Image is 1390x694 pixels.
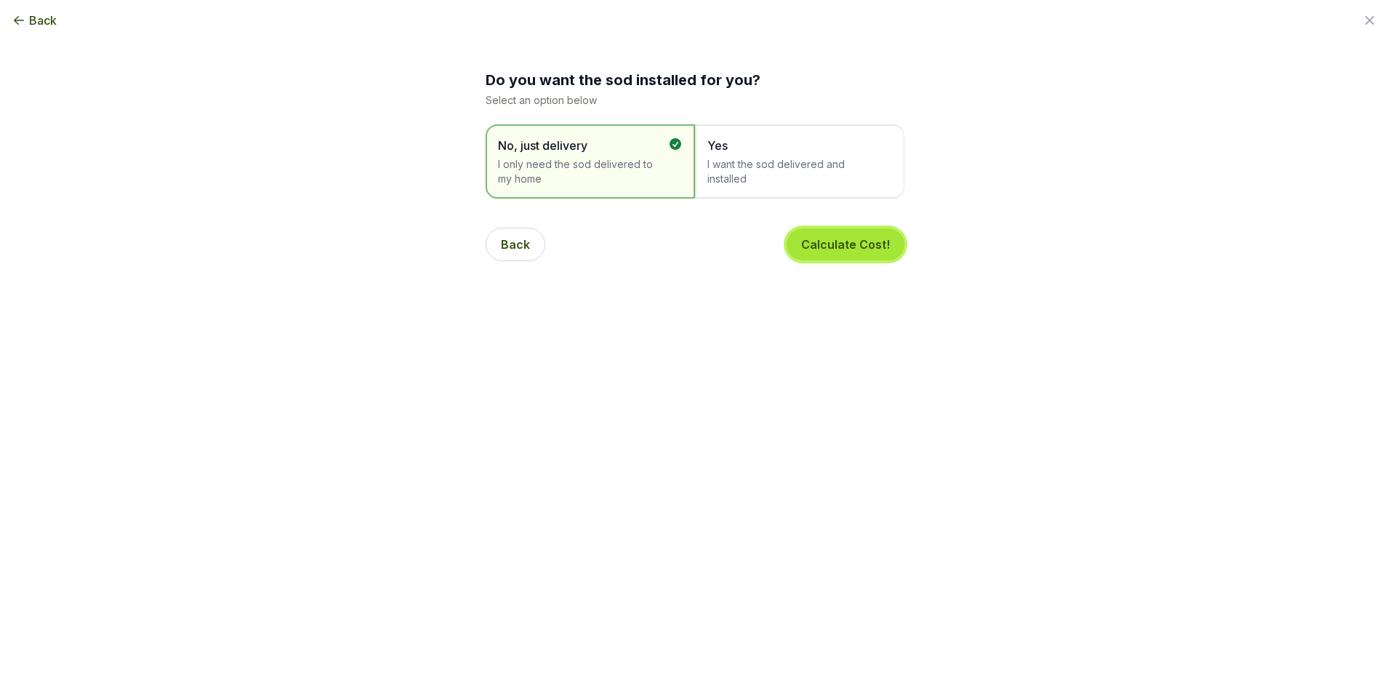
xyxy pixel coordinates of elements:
[486,228,545,261] button: Back
[707,137,877,154] span: Yes
[707,157,877,186] span: I want the sod delivered and installed
[787,228,904,260] button: Calculate Cost!
[29,12,57,29] span: Back
[486,93,904,107] p: Select an option below
[12,12,57,29] button: Back
[498,157,668,186] span: I only need the sod delivered to my home
[498,137,668,154] span: No, just delivery
[486,70,904,90] h2: Do you want the sod installed for you?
